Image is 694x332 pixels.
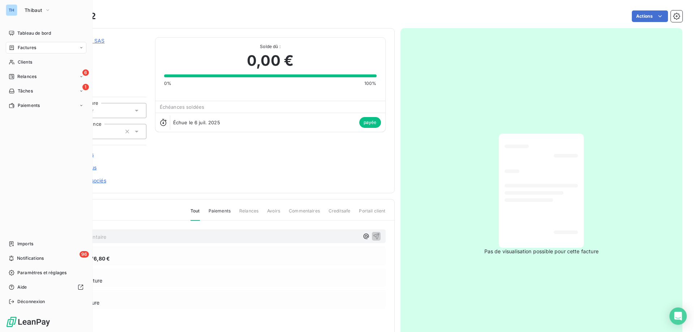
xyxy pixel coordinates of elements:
span: Clients [18,59,32,65]
span: Pas de visualisation possible pour cette facture [484,248,599,255]
span: Aide [17,284,27,290]
span: Relances [17,73,37,80]
a: 1Tâches [6,85,86,97]
span: Échue le 6 juil. 2025 [173,120,220,125]
a: Factures [6,42,86,53]
a: Aide [6,281,86,293]
span: Tâches [18,88,33,94]
div: Open Intercom Messenger [669,307,687,325]
a: Paramètres et réglages [6,267,86,279]
span: 6 [82,69,89,76]
span: Notifications [17,255,44,262]
a: Tableau de bord [6,27,86,39]
span: Imports [17,241,33,247]
a: Imports [6,238,86,250]
span: Relances [239,208,258,220]
span: 96 [80,251,89,258]
span: Tout [190,208,200,221]
div: TH [6,4,17,16]
span: CCHE26 [57,46,146,52]
span: Déconnexion [17,298,45,305]
span: Creditsafe [329,208,351,220]
span: payée [359,117,381,128]
span: Échéances soldées [160,104,205,110]
a: Clients [6,56,86,68]
a: Paiements [6,100,86,111]
span: 1 [82,84,89,90]
span: Tableau de bord [17,30,51,36]
span: 4 976,80 € [83,255,110,262]
span: Factures [18,44,36,51]
a: 6Relances [6,71,86,82]
span: Commentaires [289,208,320,220]
img: Logo LeanPay [6,316,51,328]
span: 100% [364,80,377,87]
span: Paiements [209,208,231,220]
span: Thibaut [25,7,42,13]
span: Solde dû : [164,43,377,50]
span: Paramètres et réglages [17,270,67,276]
span: Paiements [18,102,40,109]
button: Actions [632,10,668,22]
span: 0% [164,80,171,87]
span: 0,00 € [247,50,294,72]
span: Portail client [359,208,385,220]
span: Avoirs [267,208,280,220]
